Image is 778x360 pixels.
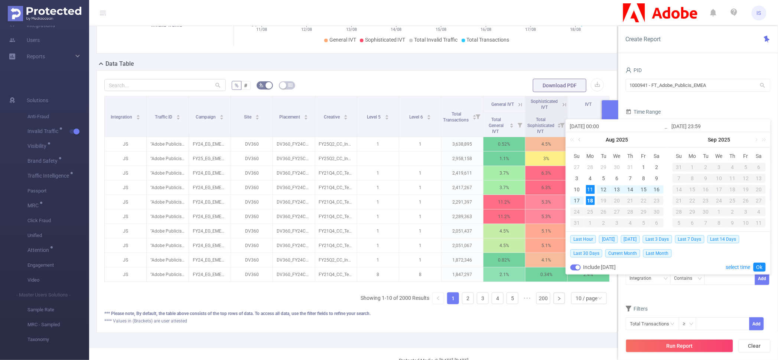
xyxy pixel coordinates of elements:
a: Next month (PageDown) [753,132,759,147]
td: September 16, 2025 [699,184,713,195]
p: DV360_FY24CC_BEH_CustomIntent_IT_MOB_BAN_300x250_Cookieless-Safari [8398820] [273,137,315,151]
i: icon: caret-down [255,117,260,119]
td: August 7, 2025 [624,173,637,184]
td: October 8, 2025 [713,217,726,228]
li: 2 [462,292,474,304]
span: Traffic Intelligence [27,173,72,178]
p: FY25_EG_EMEA_Creative_CCM_Acquisition_Buy_4200323233_P36036_Tier3 [271670] [189,152,231,166]
span: Attention [27,247,52,253]
td: September 2, 2025 [699,162,713,173]
td: September 6, 2025 [650,217,664,228]
td: September 8, 2025 [686,173,699,184]
td: August 10, 2025 [570,184,584,195]
tspan: 17/08 [525,27,536,32]
i: icon: caret-up [219,114,224,116]
i: icon: caret-up [427,114,431,116]
p: DV360 [231,152,273,166]
i: icon: caret-up [510,122,514,124]
div: Sort [219,114,224,118]
td: August 1, 2025 [637,162,650,173]
a: 2025 [718,132,731,147]
span: Anti-Fraud [27,109,89,124]
span: Tu [597,153,611,159]
td: August 12, 2025 [597,184,611,195]
span: Unified [27,228,89,243]
span: Sa [752,153,766,159]
i: icon: bg-colors [259,83,264,87]
i: Filter menu [557,113,567,137]
input: Search... [104,79,226,91]
span: Sophisticated IVT [365,37,406,43]
td: August 19, 2025 [597,195,611,206]
div: 17 [573,196,582,205]
td: October 4, 2025 [752,206,766,217]
th: Tue [699,150,713,162]
span: Fr [739,153,752,159]
div: 10 [573,185,582,194]
i: icon: caret-down [304,117,308,119]
p: DV360_FY25CC_BEH_AA-CustomIntentCompetitor_TR_DSK_BAN_728x90_NA_NA_ROI_NA [9348015] [273,152,315,166]
p: 0.52% [484,137,525,151]
span: Passport [27,184,89,198]
a: select time [726,260,751,274]
td: September 11, 2025 [726,173,739,184]
div: 14 [626,185,635,194]
div: Sort [427,114,431,118]
p: DV360 [231,137,273,151]
span: Total Transactions [467,37,510,43]
td: October 3, 2025 [739,206,752,217]
p: "Adobe Publicis Emea Tier 3" [34289] [147,152,188,166]
span: Site [244,114,253,120]
span: IVT [585,102,592,107]
p: 1 [399,137,441,151]
span: IS [757,6,761,20]
li: 3 [477,292,489,304]
div: 3 [573,174,582,183]
span: Sample Rate [27,302,89,317]
p: FY25Q2_CC_Individual_CCIAllApps_tr_tr_Imaginarium_AN_728x90_NA_BAU.gif [5366119] [315,152,357,166]
li: Next Page [553,292,565,304]
a: 3 [477,293,488,304]
span: Solutions [27,93,48,108]
i: icon: down [598,296,602,301]
span: Th [624,153,637,159]
span: MRC [27,203,41,208]
span: Brand Safety [27,158,60,163]
span: ••• [521,292,533,304]
span: Tu [699,153,713,159]
i: icon: caret-up [136,114,140,116]
i: icon: caret-down [219,117,224,119]
button: Download PDF [533,79,586,92]
div: 5 [739,163,752,172]
div: 7 [626,174,635,183]
p: DV360 [231,166,273,180]
td: October 5, 2025 [673,217,686,228]
tspan: 0 [580,23,583,27]
p: JS [105,152,146,166]
li: Next 5 Pages [521,292,533,304]
i: Filter menu [599,113,609,137]
div: Sort [304,114,308,118]
td: September 6, 2025 [752,162,766,173]
span: Traffic ID [155,114,174,120]
input: Start date [570,122,664,131]
div: Sort [344,114,348,118]
td: August 11, 2025 [584,184,597,195]
tspan: 15/08 [436,27,447,32]
i: icon: caret-down [176,117,180,119]
span: MRC - Sampled [27,317,89,332]
td: September 15, 2025 [686,184,699,195]
div: Sort [385,114,389,118]
p: FY24_EG_EMEA_Creative_CCM_Acquisition_Buy_4200323233_P36036 [225038] [189,166,231,180]
td: September 18, 2025 [726,184,739,195]
div: 8 [639,174,648,183]
p: 3% [525,152,567,166]
i: icon: caret-up [344,114,348,116]
h2: Data Table [105,59,134,68]
p: 4.5% [525,137,567,151]
div: 6 [612,174,621,183]
td: August 13, 2025 [611,184,624,195]
td: October 2, 2025 [726,206,739,217]
td: August 22, 2025 [637,195,650,206]
a: 2 [462,293,473,304]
